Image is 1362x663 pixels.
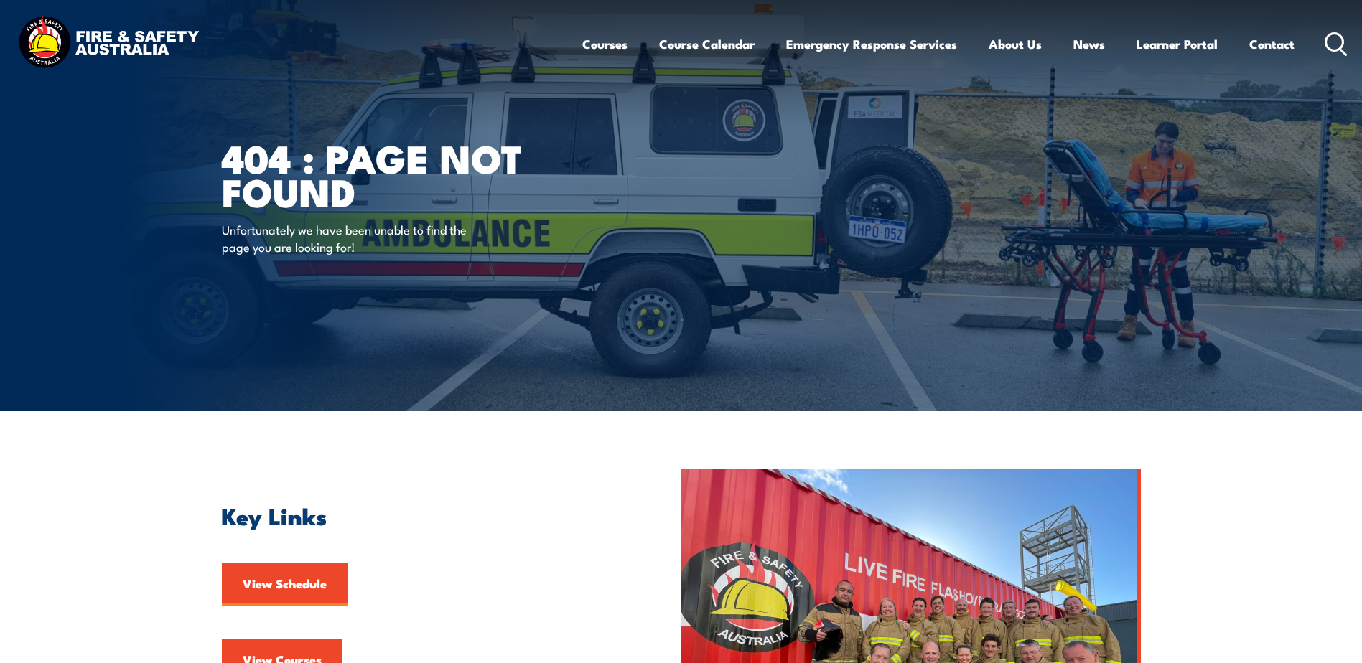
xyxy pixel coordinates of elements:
[222,221,484,255] p: Unfortunately we have been unable to find the page you are looking for!
[1137,25,1218,63] a: Learner Portal
[1073,25,1105,63] a: News
[222,505,615,525] h2: Key Links
[222,141,577,207] h1: 404 : Page Not Found
[1249,25,1295,63] a: Contact
[222,563,348,606] a: View Schedule
[989,25,1042,63] a: About Us
[786,25,957,63] a: Emergency Response Services
[659,25,755,63] a: Course Calendar
[582,25,628,63] a: Courses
